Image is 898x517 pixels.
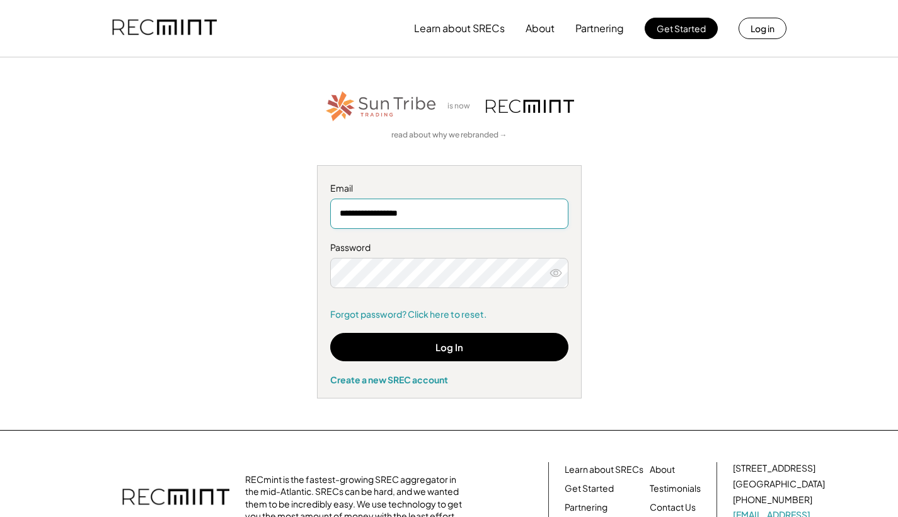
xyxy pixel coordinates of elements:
div: [STREET_ADDRESS] [733,462,815,475]
button: Log In [330,333,568,361]
img: STT_Horizontal_Logo%2B-%2BColor.png [325,89,438,124]
a: About [650,463,675,476]
button: Learn about SRECs [414,16,505,41]
a: Partnering [565,501,607,514]
div: is now [444,101,480,112]
div: [GEOGRAPHIC_DATA] [733,478,825,491]
div: Create a new SREC account [330,374,568,385]
button: About [526,16,555,41]
a: read about why we rebranded → [391,130,507,141]
button: Get Started [645,18,718,39]
a: Testimonials [650,482,701,495]
a: Get Started [565,482,614,495]
img: recmint-logotype%403x.png [112,7,217,50]
a: Contact Us [650,501,696,514]
button: Log in [739,18,786,39]
div: Password [330,241,568,254]
button: Partnering [575,16,624,41]
img: recmint-logotype%403x.png [486,100,574,113]
div: Email [330,182,568,195]
a: Learn about SRECs [565,463,643,476]
div: [PHONE_NUMBER] [733,494,812,506]
a: Forgot password? Click here to reset. [330,308,568,321]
